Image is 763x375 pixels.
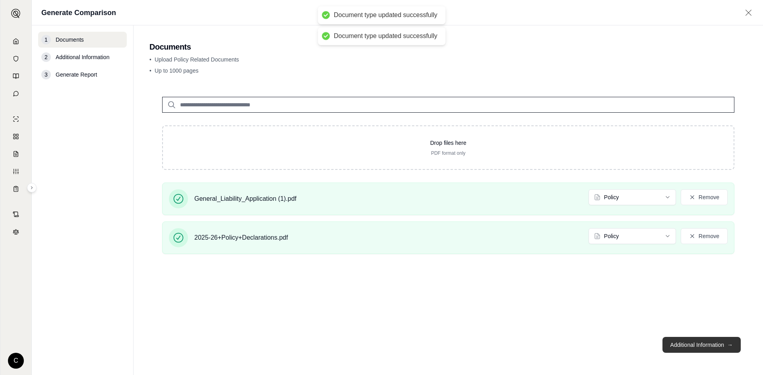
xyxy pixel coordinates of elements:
[155,56,239,63] span: Upload Policy Related Documents
[194,233,288,242] span: 2025-26+Policy+Declarations.pdf
[681,189,728,205] button: Remove
[176,150,721,156] p: PDF format only
[5,33,27,49] a: Home
[11,9,21,18] img: Expand sidebar
[5,86,27,102] a: Chat
[5,68,27,84] a: Prompt Library
[5,181,27,197] a: Coverage Table
[5,163,27,179] a: Custom Report
[727,341,733,349] span: →
[56,53,109,61] span: Additional Information
[8,6,24,21] button: Expand sidebar
[5,146,27,162] a: Claim Coverage
[149,67,151,74] span: •
[5,111,27,127] a: Single Policy
[176,139,721,147] p: Drop files here
[681,228,728,244] button: Remove
[334,11,438,19] div: Document type updated successfully
[41,7,116,18] h1: Generate Comparison
[149,41,747,52] h2: Documents
[41,35,51,44] div: 1
[27,183,37,192] button: Expand sidebar
[5,129,27,144] a: Policy Comparisons
[5,224,27,240] a: Legal Search Engine
[334,32,438,40] div: Document type updated successfully
[5,206,27,222] a: Contract Analysis
[155,67,199,74] span: Up to 1000 pages
[194,194,296,204] span: General_Liability_Application (1).pdf
[56,36,84,44] span: Documents
[41,52,51,62] div: 2
[5,51,27,67] a: Documents Vault
[149,56,151,63] span: •
[41,70,51,79] div: 3
[8,353,24,369] div: C
[56,71,97,79] span: Generate Report
[662,337,741,353] button: Additional Information→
